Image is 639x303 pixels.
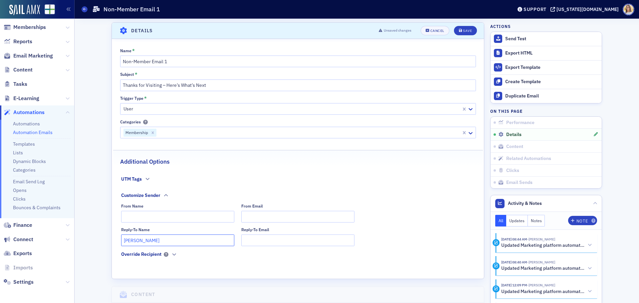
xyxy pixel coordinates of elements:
span: Bethany Booth [527,237,555,241]
a: Email Send Log [13,179,45,185]
a: Content [4,66,33,74]
div: Export Template [505,65,598,71]
a: E-Learning [4,95,39,102]
a: Duplicate Email [491,89,602,103]
a: Reports [4,38,32,45]
abbr: This field is required [135,72,137,76]
img: SailAMX [45,4,55,15]
span: Details [506,132,522,138]
a: Bounces & Complaints [13,205,61,211]
span: Activity & Notes [508,200,542,207]
div: Cancel [430,29,444,33]
abbr: This field is required [132,48,135,53]
a: Finance [4,222,32,229]
span: Exports [13,250,32,257]
div: Subject [120,72,134,77]
span: Reports [13,38,32,45]
a: Lists [13,150,23,156]
a: Imports [4,264,33,271]
time: 10/7/2025 12:09 PM [501,283,527,287]
span: Content [506,144,523,150]
div: From Name [121,204,143,209]
div: Support [524,6,546,12]
span: Imports [13,264,33,271]
h4: On this page [490,108,602,114]
div: Remove Membership [149,129,156,137]
abbr: This field is required [144,96,147,100]
span: Email Marketing [13,52,53,60]
span: Performance [506,120,534,126]
div: Save [463,29,472,33]
div: Membership [123,129,149,137]
div: From Email [241,204,263,209]
a: Export HTML [491,46,602,60]
div: UTM Tags [121,176,142,183]
a: Settings [4,278,34,286]
span: Bethany Booth [527,283,555,287]
div: Override Recipient [121,251,161,258]
button: Notes [528,215,545,227]
a: Export Template [491,60,602,75]
span: Tasks [13,80,27,88]
div: Customize Sender [121,192,160,199]
h4: Actions [490,23,511,29]
button: Updated Marketing platform automation email: Non-Member Email 1 [501,242,592,249]
button: All [495,215,507,227]
a: Tasks [4,80,27,88]
a: Exports [4,250,32,257]
div: Export HTML [505,50,598,56]
div: Create Template [505,79,598,85]
span: Unsaved changes [384,28,411,33]
h2: Additional Options [120,157,170,166]
button: Updates [506,215,528,227]
a: Email Marketing [4,52,53,60]
a: Automations [4,109,45,116]
a: View Homepage [40,4,55,16]
button: Send Test [491,32,602,46]
a: Opens [13,187,27,193]
time: 10/8/2025 08:40 AM [501,260,527,264]
button: Cancel [421,26,449,35]
h4: Details [131,27,153,34]
span: Clicks [506,168,519,174]
div: Categories [120,119,141,124]
span: Profile [623,4,634,15]
button: Note [568,216,597,225]
span: Memberships [13,24,46,31]
img: SailAMX [9,5,40,15]
button: Updated Marketing platform automation email: Non-Member Email 1 [501,265,592,272]
h4: Content [131,291,155,298]
button: Save [454,26,477,35]
div: Reply-To Name [121,227,150,232]
span: Settings [13,278,34,286]
div: Send Test [505,36,598,42]
a: Automations [13,121,40,127]
span: Automations [13,109,45,116]
span: Related Automations [506,156,551,162]
div: Activity [493,239,500,246]
h5: Updated Marketing platform automation email: Non-Member Email 1 [501,265,585,271]
div: Trigger Type [120,96,143,101]
h1: Non-Member Email 1 [104,5,160,13]
div: Activity [493,262,500,269]
h5: Updated Marketing platform automation email: Non-Member Email 1 [501,289,585,295]
span: Finance [13,222,32,229]
button: [US_STATE][DOMAIN_NAME] [550,7,621,12]
span: E-Learning [13,95,39,102]
div: Duplicate Email [505,93,598,99]
h5: Updated Marketing platform automation email: Non-Member Email 1 [501,242,585,248]
span: Connect [13,236,33,243]
a: Categories [13,167,36,173]
span: Email Sends [506,180,532,186]
a: Memberships [4,24,46,31]
span: Content [13,66,33,74]
a: Automation Emails [13,129,53,135]
button: Updated Marketing platform automation email: Non-Member Email 1 [501,288,592,295]
div: Reply-To Email [241,227,269,232]
div: Name [120,48,131,53]
time: 10/8/2025 08:44 AM [501,237,527,241]
div: [US_STATE][DOMAIN_NAME] [556,6,619,12]
a: Templates [13,141,35,147]
div: Activity [493,285,500,292]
